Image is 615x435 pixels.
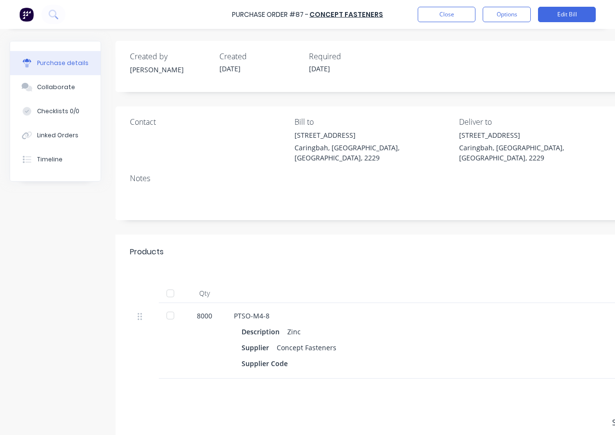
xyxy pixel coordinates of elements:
[10,75,101,99] button: Collaborate
[287,325,301,339] div: Zinc
[37,83,75,92] div: Collaborate
[130,116,287,128] div: Contact
[191,311,218,321] div: 8000
[37,131,78,140] div: Linked Orders
[130,51,212,62] div: Created by
[19,7,34,22] img: Factory
[219,51,301,62] div: Created
[37,107,79,116] div: Checklists 0/0
[309,51,391,62] div: Required
[183,284,226,303] div: Qty
[232,10,308,20] div: Purchase Order #87 -
[277,341,336,355] div: Concept Fasteners
[295,143,452,163] div: Caringbah, [GEOGRAPHIC_DATA], [GEOGRAPHIC_DATA], 2229
[242,325,287,339] div: Description
[130,246,164,258] div: Products
[309,10,383,19] a: Concept Fasteners
[295,130,452,140] div: [STREET_ADDRESS]
[10,99,101,123] button: Checklists 0/0
[483,7,531,22] button: Options
[10,51,101,75] button: Purchase details
[295,116,452,128] div: Bill to
[538,7,596,22] button: Edit Bill
[418,7,475,22] button: Close
[37,155,63,164] div: Timeline
[10,147,101,171] button: Timeline
[10,123,101,147] button: Linked Orders
[242,356,295,370] div: Supplier Code
[37,59,89,67] div: Purchase details
[242,341,277,355] div: Supplier
[130,65,212,75] div: [PERSON_NAME]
